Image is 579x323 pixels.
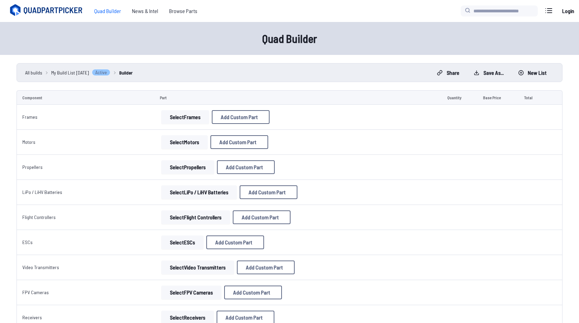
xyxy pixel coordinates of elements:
[22,214,56,220] a: Flight Controllers
[22,139,35,145] a: Motors
[246,265,283,270] span: Add Custom Part
[249,189,286,195] span: Add Custom Part
[226,315,263,320] span: Add Custom Part
[160,210,231,224] a: SelectFlight Controllers
[119,69,133,76] a: Builder
[161,235,204,249] button: SelectESCs
[164,4,203,18] a: Browse Parts
[160,261,236,274] a: SelectVideo Transmitters
[160,286,223,299] a: SelectFPV Cameras
[127,4,164,18] a: News & Intel
[22,114,37,120] a: Frames
[442,90,478,105] td: Quantity
[161,160,214,174] button: SelectPropellers
[22,189,62,195] a: LiPo / LiHV Batteries
[161,110,209,124] button: SelectFrames
[206,235,264,249] button: Add Custom Part
[22,289,49,295] a: FPV Cameras
[221,114,258,120] span: Add Custom Part
[431,67,465,78] button: Share
[512,67,553,78] button: New List
[212,110,270,124] button: Add Custom Part
[69,30,510,47] h1: Quad Builder
[217,160,275,174] button: Add Custom Part
[560,4,576,18] a: Login
[240,185,297,199] button: Add Custom Part
[51,69,110,76] a: My Build List [DATE]Active
[468,67,510,78] button: Save as...
[210,135,268,149] button: Add Custom Part
[17,90,154,105] td: Component
[22,314,42,320] a: Receivers
[224,286,282,299] button: Add Custom Part
[160,185,238,199] a: SelectLiPo / LiHV Batteries
[22,239,33,245] a: ESCs
[51,69,89,76] span: My Build List [DATE]
[226,164,263,170] span: Add Custom Part
[518,90,546,105] td: Total
[160,110,210,124] a: SelectFrames
[233,210,291,224] button: Add Custom Part
[161,210,230,224] button: SelectFlight Controllers
[89,4,127,18] a: Quad Builder
[215,240,252,245] span: Add Custom Part
[161,135,208,149] button: SelectMotors
[160,135,209,149] a: SelectMotors
[160,160,216,174] a: SelectPropellers
[161,185,237,199] button: SelectLiPo / LiHV Batteries
[219,139,256,145] span: Add Custom Part
[233,290,270,295] span: Add Custom Part
[92,69,110,76] span: Active
[160,235,205,249] a: SelectESCs
[22,164,43,170] a: Propellers
[237,261,295,274] button: Add Custom Part
[161,286,221,299] button: SelectFPV Cameras
[478,90,518,105] td: Base Price
[242,215,279,220] span: Add Custom Part
[154,90,442,105] td: Part
[161,261,234,274] button: SelectVideo Transmitters
[22,264,59,270] a: Video Transmitters
[25,69,42,76] a: All builds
